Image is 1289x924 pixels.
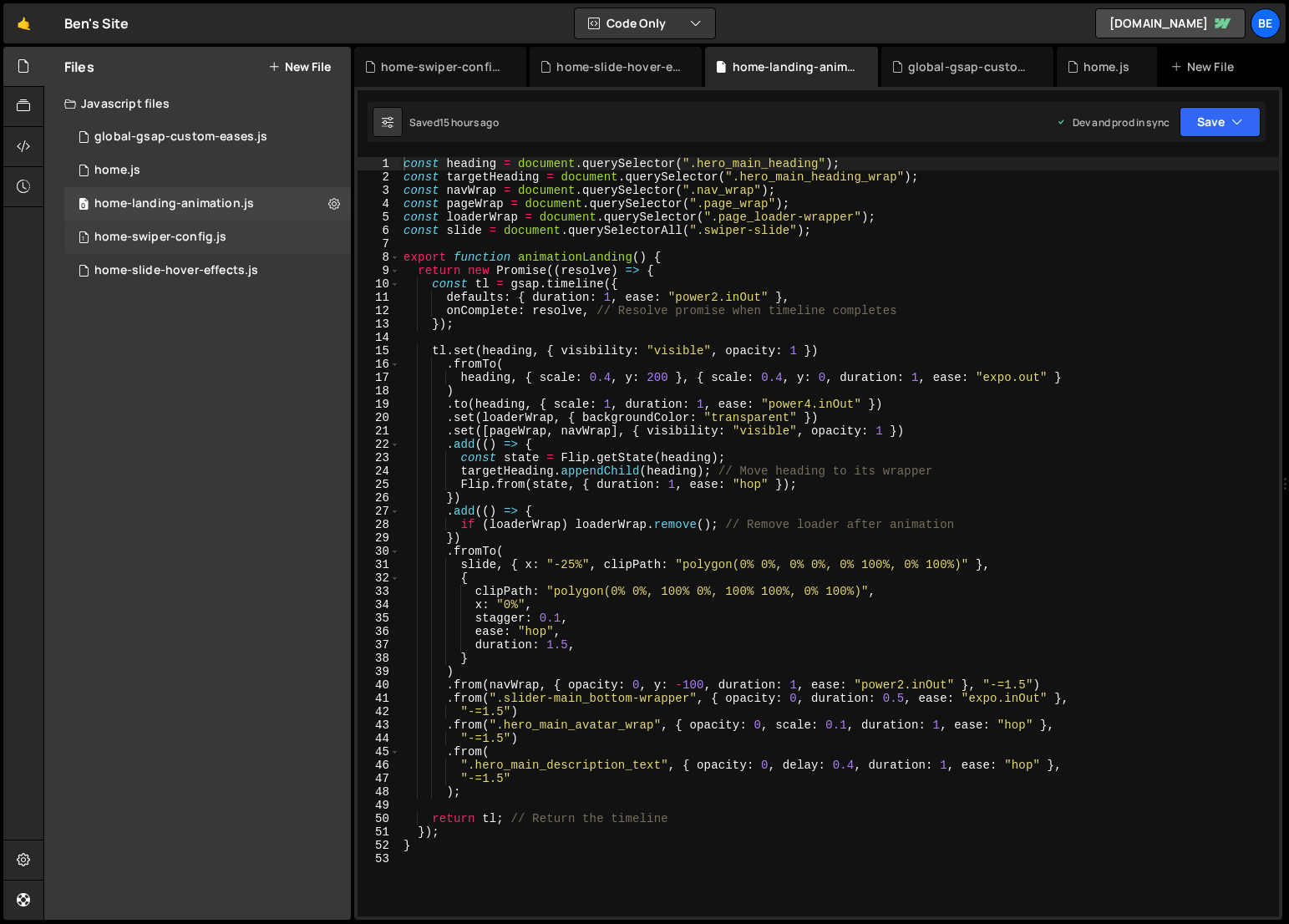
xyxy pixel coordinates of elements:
[64,58,94,76] h2: Files
[64,154,351,187] div: 11910/28508.js
[908,58,1033,75] div: global-gsap-custom-eases.js
[268,60,331,74] button: New File
[358,692,400,705] div: 41
[1083,58,1129,75] div: home.js
[358,625,400,638] div: 36
[64,254,351,287] div: 11910/28435.js
[64,221,351,254] div: 11910/28432.js
[358,558,400,571] div: 31
[358,571,400,585] div: 32
[381,58,506,75] div: home-swiper-config.js
[94,230,226,245] div: home-swiper-config.js
[64,13,129,33] div: Ben's Site
[64,120,351,154] div: 11910/28433.js
[358,718,400,732] div: 43
[358,665,400,678] div: 39
[3,3,44,43] a: 🤙
[358,705,400,718] div: 42
[409,115,499,129] div: Saved
[358,612,400,625] div: 35
[1095,8,1246,38] a: [DOMAIN_NAME]
[79,199,89,212] span: 0
[1180,107,1261,137] button: Save
[733,58,858,75] div: home-landing-animation.js
[358,799,400,812] div: 49
[358,211,400,224] div: 5
[358,825,400,839] div: 51
[439,115,499,129] div: 15 hours ago
[358,398,400,411] div: 19
[358,812,400,825] div: 50
[358,237,400,251] div: 7
[358,772,400,785] div: 47
[575,8,715,38] button: Code Only
[358,411,400,424] div: 20
[358,317,400,331] div: 13
[358,424,400,438] div: 21
[94,129,267,145] div: global-gsap-custom-eases.js
[358,652,400,665] div: 38
[358,264,400,277] div: 9
[358,184,400,197] div: 3
[358,598,400,612] div: 34
[358,585,400,598] div: 33
[358,478,400,491] div: 25
[358,745,400,759] div: 45
[358,451,400,465] div: 23
[358,785,400,799] div: 48
[1251,8,1281,38] a: Be
[358,438,400,451] div: 22
[358,291,400,304] div: 11
[94,196,254,211] div: home-landing-animation.js
[358,157,400,170] div: 1
[1056,115,1170,129] div: Dev and prod in sync
[358,638,400,652] div: 37
[358,465,400,478] div: 24
[358,678,400,692] div: 40
[358,545,400,558] div: 30
[358,371,400,384] div: 17
[358,197,400,211] div: 4
[358,331,400,344] div: 14
[1170,58,1241,75] div: New File
[358,518,400,531] div: 28
[64,187,351,221] div: 11910/28512.js
[94,163,140,178] div: home.js
[358,170,400,184] div: 2
[358,384,400,398] div: 18
[358,852,400,866] div: 53
[79,232,89,246] span: 1
[358,304,400,317] div: 12
[358,839,400,852] div: 52
[94,263,258,278] div: home-slide-hover-effects.js
[44,87,351,120] div: Javascript files
[358,344,400,358] div: 15
[358,491,400,505] div: 26
[358,531,400,545] div: 29
[358,759,400,772] div: 46
[358,732,400,745] div: 44
[358,358,400,371] div: 16
[358,505,400,518] div: 27
[358,224,400,237] div: 6
[358,277,400,291] div: 10
[556,58,682,75] div: home-slide-hover-effects.js
[358,251,400,264] div: 8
